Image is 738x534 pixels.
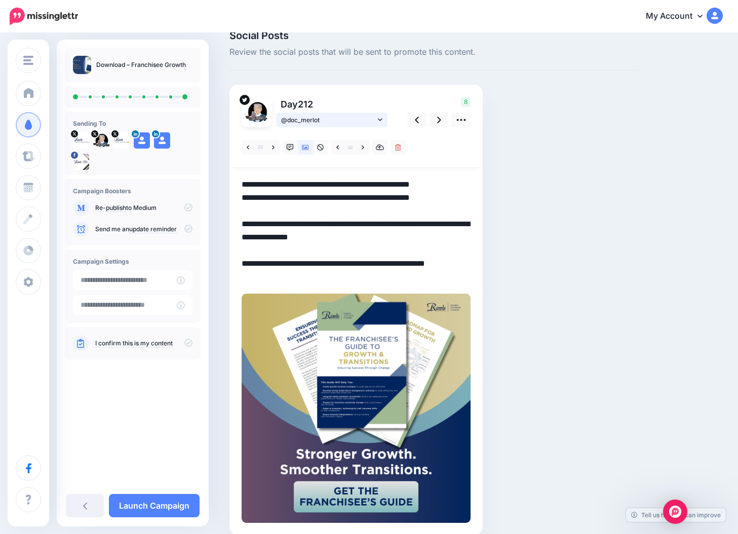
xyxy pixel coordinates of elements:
[10,8,78,25] img: Missinglettr
[129,225,177,233] a: update reminder
[113,132,130,149] img: AvLDnNRx-84397.png
[73,120,192,127] h4: Sending To
[73,132,89,149] img: K4a0VqQV-84395.png
[134,132,150,149] img: user_default_image.png
[281,115,375,125] span: @doc_merlot
[95,225,192,234] p: Send me an
[663,500,687,524] div: Open Intercom Messenger
[73,154,89,170] img: 298721903_500513248743263_3748918132312345394_n-bsa146078.jpg
[461,97,471,107] span: 8
[626,508,726,522] a: Tell us how we can improve
[95,203,192,212] p: to Medium
[229,30,638,41] span: Social Posts
[242,294,471,523] img: F0BTCTONDGIGGJ4UKDXM6RMSY0B6ABCG.png
[636,4,723,29] a: My Account
[245,100,269,124] img: wGcXMLAX-84396.jpg
[276,97,389,112] p: Day
[154,132,170,149] img: user_default_image.png
[96,60,186,70] p: Download – Franchisee Growth
[276,113,387,127] a: @doc_merlot
[229,46,638,59] span: Review the social posts that will be sent to promote this content.
[73,187,192,195] h4: Campaign Boosters
[95,204,126,212] a: Re-publish
[23,56,33,65] img: menu.png
[93,132,109,149] img: wGcXMLAX-84396.jpg
[95,339,173,347] a: I confirm this is my content
[298,99,313,110] span: 212
[73,258,192,265] h4: Campaign Settings
[73,56,91,74] img: 0552130cd3f1b00cba76b603ef9c92f0_thumb.jpg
